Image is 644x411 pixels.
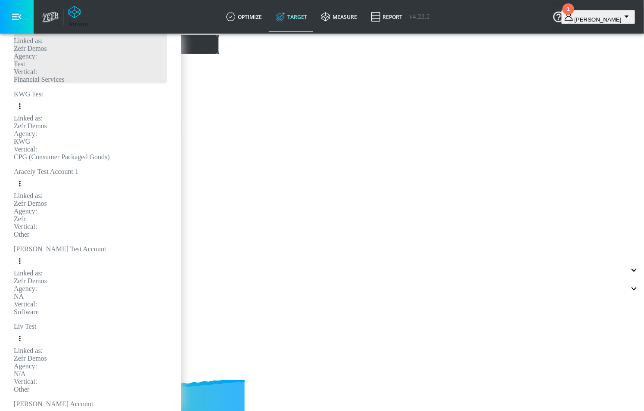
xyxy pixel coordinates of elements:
[14,153,110,161] div: CPG (Consumer Packaged Goods)
[14,386,47,393] div: Other
[14,300,106,308] div: Vertical:
[14,168,78,176] div: Aracely Test Account 1
[3,214,641,230] div: All Languages
[14,293,106,300] div: NA
[14,245,106,316] div: [PERSON_NAME] Test AccountLinked as:Zefr DemosAgency:NAVertical:Software
[14,223,78,231] div: Vertical:
[14,122,110,130] div: Zefr Demos
[68,20,88,28] div: Atrium
[3,151,641,158] div: Daily Avg Views:
[14,45,65,53] div: Zefr Demos
[14,60,65,68] div: Test
[14,245,167,316] div: [PERSON_NAME] Test AccountLinked as:Zefr DemosAgency:NAVertical:Software
[14,145,110,153] div: Vertical:
[547,4,571,28] button: Open Resource Center, 1 new notification
[14,37,65,45] div: Linked as:
[314,1,364,32] a: measure
[68,6,88,28] a: Atrium
[14,90,110,98] div: KWG Test
[14,323,47,393] div: Liv TestLinked as:Zefr DemosAgency:N/AVertical:Other
[14,13,167,83] div: Linked as:Zefr DemosAgency:TestVertical:Financial Services
[567,9,570,20] div: 1
[14,68,65,76] div: Vertical:
[3,114,641,139] div: Estimated Daily Spend
[14,138,110,145] div: KWG
[14,323,167,393] div: Liv TestLinked as:Zefr DemosAgency:N/AVertical:Other
[3,313,641,321] div: Hide Relevancy
[14,76,65,83] div: Financial Services
[3,241,641,246] div: Include in your targeting set
[14,207,78,215] div: Agency:
[3,207,641,212] div: Include in your targeting set
[14,192,78,200] div: Linked as:
[14,53,65,60] div: Agency:
[14,13,65,83] div: Linked as:Zefr DemosAgency:TestVertical:Financial Services
[14,168,78,238] div: Aracely Test Account 1Linked as:Zefr DemosAgency:ZefrVertical:Other
[14,277,106,285] div: Zefr Demos
[364,1,409,32] a: Report
[3,143,641,151] div: Total Relevancy
[3,275,628,280] div: 0 Categories Included
[14,400,93,408] div: [PERSON_NAME] Account
[14,90,167,161] div: KWG TestLinked as:Zefr DemosAgency:KWGVertical:CPG (Consumer Packaged Goods)
[14,90,110,161] div: KWG TestLinked as:Zefr DemosAgency:KWGVertical:CPG (Consumer Packaged Goods)
[3,81,641,89] div: Placement Type:
[3,54,641,62] div: Last Updated:
[3,198,641,205] div: Languages
[3,294,628,299] div: 0 Categories Excluded
[14,130,110,138] div: Agency:
[14,231,78,238] div: Other
[14,200,78,207] div: Zefr Demos
[14,285,106,293] div: Agency:
[14,378,47,386] div: Vertical:
[14,355,47,362] div: Zefr Demos
[561,10,635,24] button: [PERSON_NAME]
[14,362,47,370] div: Agency:
[409,13,430,21] span: v 4.22.2
[3,284,628,291] div: Excluded
[3,248,641,264] div: All Territories
[3,232,641,239] div: Territories
[14,168,167,238] div: Aracely Test Account 1Linked as:Zefr DemosAgency:ZefrVertical:Other
[3,301,641,321] div: Hide Relevancy
[14,347,47,355] div: Linked as:
[14,245,106,253] div: [PERSON_NAME] Test Account
[14,308,106,316] div: Software
[574,16,622,23] span: login as: kaitlin.zimmerman@zefr.com
[14,370,47,378] div: N/A
[14,269,106,277] div: Linked as:
[3,266,628,273] div: Included
[14,323,47,331] div: Liv Test
[219,1,269,32] a: optimize
[14,215,78,223] div: Zefr
[14,114,110,122] div: Linked as:
[269,1,314,32] a: Target
[3,170,641,175] div: Include in your targeting set
[3,161,641,167] div: Content Type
